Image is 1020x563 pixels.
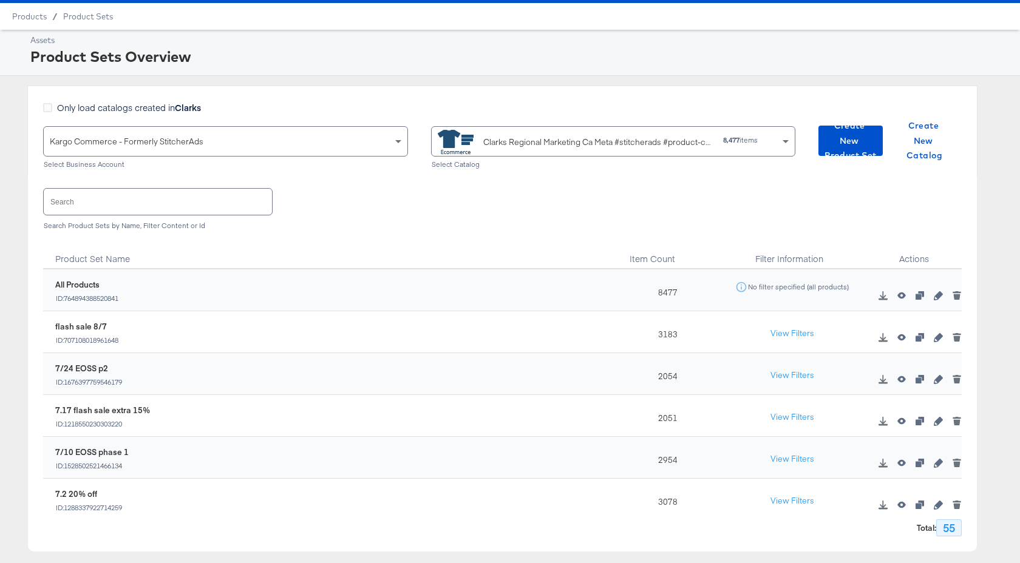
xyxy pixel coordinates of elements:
[43,239,617,269] div: Product Set Name
[55,336,119,345] div: ID: 707108018961648
[818,126,883,156] button: Create New Product Set
[897,118,952,163] span: Create New Catalog
[866,239,962,269] div: Actions
[617,479,713,521] div: 3078
[55,378,123,386] div: ID: 1676397759546179
[63,12,113,21] a: Product Sets
[936,519,962,536] div: 55
[175,101,201,113] strong: Clarks
[55,405,150,416] div: 7.17 flash sale extra 15%
[55,294,119,303] div: ID: 764894388520841
[722,136,758,144] div: items
[892,126,957,156] button: Create New Catalog
[55,279,119,291] div: All Products
[617,311,713,353] div: 3183
[762,323,823,345] button: View Filters
[617,353,713,395] div: 2054
[43,239,617,269] div: Toggle SortBy
[12,12,47,21] span: Products
[431,160,796,169] div: Select Catalog
[55,363,123,374] div: 7/24 EOSS p2
[617,239,713,269] div: Toggle SortBy
[483,136,714,149] div: Clarks Regional Marketing Ca Meta #stitcherads #product-catalog #keep
[762,490,823,512] button: View Filters
[57,101,201,113] span: Only load catalogs created in
[617,239,713,269] div: Item Count
[55,447,129,458] div: 7/10 EOSS phase 1
[617,437,713,479] div: 2954
[47,12,63,21] span: /
[917,522,936,534] strong: Total :
[43,160,408,169] div: Select Business Account
[55,321,119,332] div: flash sale 8/7
[55,504,123,512] div: ID: 1288337922714259
[617,269,713,311] div: 8477
[762,406,823,428] button: View Filters
[43,221,962,230] div: Search Product Sets by Name, Filter Content or Id
[762,365,823,386] button: View Filters
[617,395,713,437] div: 2051
[55,462,129,470] div: ID: 1528502521466134
[50,136,203,147] span: Kargo Commerce - Formerly StitcherAds
[823,118,878,163] span: Create New Product Set
[762,448,823,470] button: View Filters
[30,46,1005,67] div: Product Sets Overview
[44,189,272,215] input: Search product sets
[30,35,1005,46] div: Assets
[723,135,739,144] strong: 8,477
[55,420,150,428] div: ID: 1218550230303220
[747,283,849,291] div: No filter specified (all products)
[55,488,123,500] div: 7.2 20% off
[713,239,866,269] div: Filter Information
